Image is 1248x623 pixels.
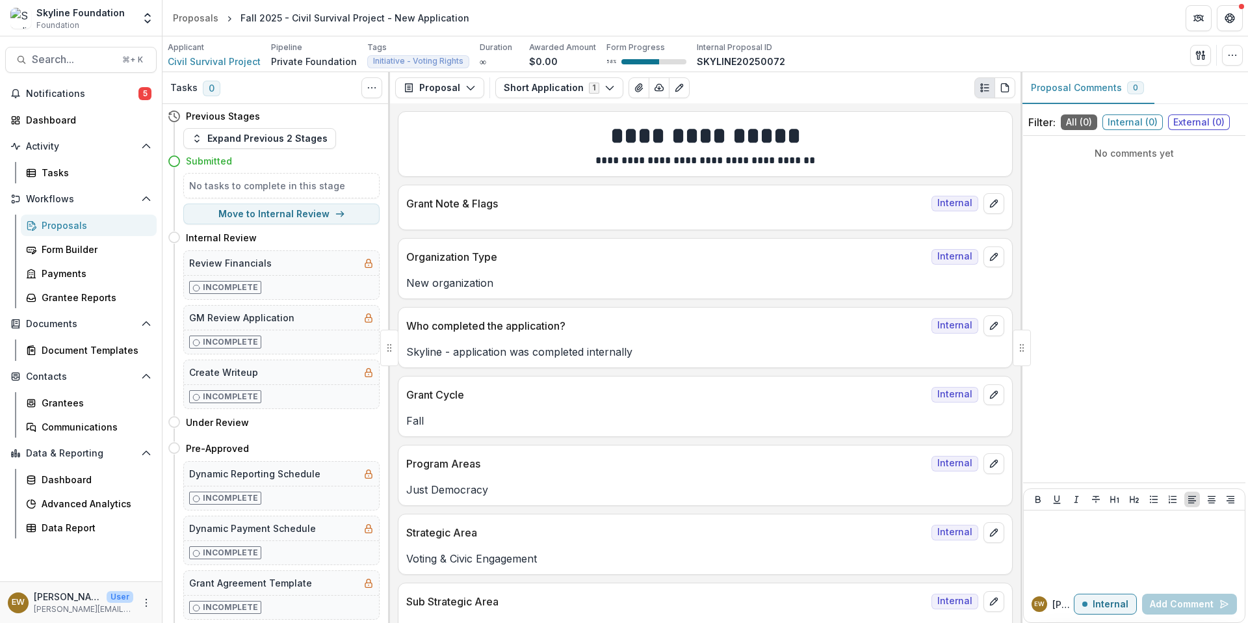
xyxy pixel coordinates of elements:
[5,189,157,209] button: Open Workflows
[983,522,1004,543] button: edit
[186,442,249,455] h4: Pre-Approved
[42,291,146,304] div: Grantee Reports
[168,42,204,53] p: Applicant
[26,448,136,459] span: Data & Reporting
[138,87,151,100] span: 5
[983,246,1004,267] button: edit
[21,162,157,183] a: Tasks
[994,77,1015,98] button: PDF view
[203,492,258,504] p: Incomplete
[1088,492,1104,507] button: Strike
[1028,114,1056,130] p: Filter:
[189,256,272,270] h5: Review Financials
[120,53,146,67] div: ⌘ + K
[203,282,258,293] p: Incomplete
[5,136,157,157] button: Open Activity
[1223,492,1238,507] button: Align Right
[189,522,316,535] h5: Dynamic Payment Schedule
[203,547,258,559] p: Incomplete
[1186,5,1212,31] button: Partners
[42,219,146,232] div: Proposals
[36,6,125,20] div: Skyline Foundation
[480,55,486,68] p: ∞
[1028,146,1240,160] p: No comments yet
[183,128,336,149] button: Expand Previous 2 Stages
[189,467,320,481] h5: Dynamic Reporting Schedule
[1184,492,1200,507] button: Align Left
[34,603,133,615] p: [PERSON_NAME][EMAIL_ADDRESS][DOMAIN_NAME]
[1107,492,1123,507] button: Heading 1
[983,591,1004,612] button: edit
[5,366,157,387] button: Open Contacts
[1030,492,1046,507] button: Bold
[26,141,136,152] span: Activity
[1146,492,1162,507] button: Bullet List
[931,387,978,403] span: Internal
[931,249,978,265] span: Internal
[183,204,380,224] button: Move to Internal Review
[21,263,157,284] a: Payments
[42,473,146,486] div: Dashboard
[1217,5,1243,31] button: Get Help
[32,53,114,66] span: Search...
[931,318,978,334] span: Internal
[271,55,357,68] p: Private Foundation
[21,392,157,414] a: Grantees
[42,396,146,410] div: Grantees
[21,469,157,490] a: Dashboard
[203,391,258,403] p: Incomplete
[606,42,665,53] p: Form Progress
[36,20,79,31] span: Foundation
[189,576,312,590] h5: Grant Agreement Template
[203,336,258,348] p: Incomplete
[186,154,232,168] h4: Submitted
[1069,492,1084,507] button: Italicize
[1165,492,1180,507] button: Ordered List
[170,83,198,94] h3: Tasks
[1074,594,1137,615] button: Internal
[42,521,146,535] div: Data Report
[173,11,218,25] div: Proposals
[395,77,484,98] button: Proposal
[21,493,157,514] a: Advanced Analytics
[42,267,146,280] div: Payments
[5,443,157,464] button: Open Data & Reporting
[21,517,157,538] a: Data Report
[931,594,978,609] span: Internal
[21,239,157,260] a: Form Builder
[406,525,926,540] p: Strategic Area
[5,313,157,334] button: Open Documents
[480,42,512,53] p: Duration
[1133,83,1138,92] span: 0
[367,42,387,53] p: Tags
[373,57,463,66] span: Initiative - Voting Rights
[168,55,261,68] a: Civil Survival Project
[5,83,157,104] button: Notifications5
[1126,492,1142,507] button: Heading 2
[186,109,260,123] h4: Previous Stages
[168,8,474,27] nav: breadcrumb
[983,315,1004,336] button: edit
[168,8,224,27] a: Proposals
[107,591,133,603] p: User
[1142,594,1237,615] button: Add Comment
[12,598,25,607] div: Eddie Whitfield
[42,243,146,256] div: Form Builder
[406,275,1004,291] p: New organization
[1093,599,1128,610] p: Internal
[21,416,157,438] a: Communications
[5,47,157,73] button: Search...
[697,55,785,68] p: SKYLINE20250072
[42,166,146,179] div: Tasks
[406,413,1004,429] p: Fall
[406,344,1004,360] p: Skyline - application was completed internally
[138,595,154,611] button: More
[931,456,978,471] span: Internal
[529,55,558,68] p: $0.00
[26,319,136,330] span: Documents
[406,551,1004,566] p: Voting & Civic Engagement
[931,196,978,211] span: Internal
[629,77,649,98] button: View Attached Files
[42,343,146,357] div: Document Templates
